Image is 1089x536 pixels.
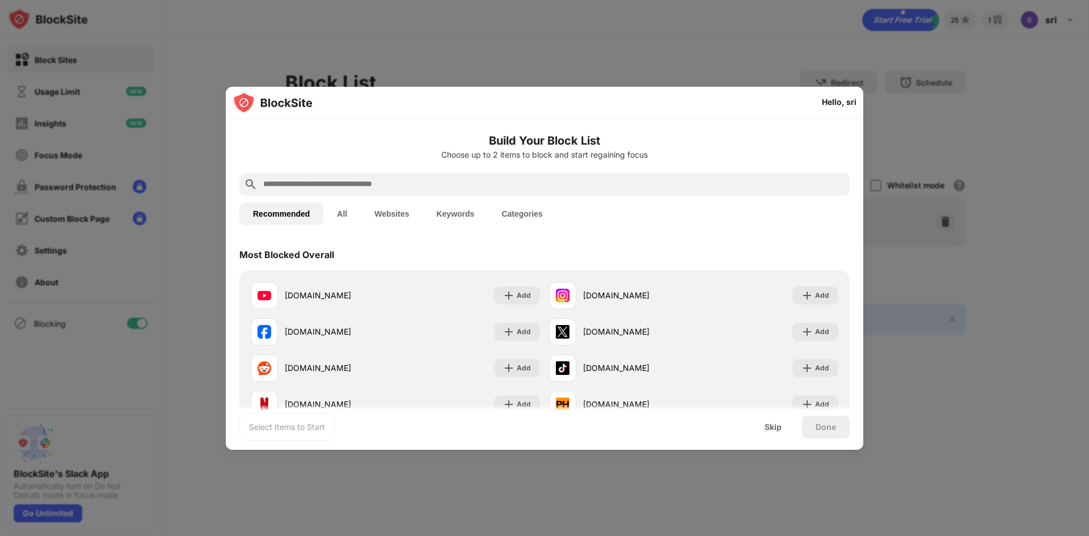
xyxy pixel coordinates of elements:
[556,398,569,411] img: favicons
[239,202,323,225] button: Recommended
[583,398,694,410] div: [DOMAIN_NAME]
[583,326,694,337] div: [DOMAIN_NAME]
[815,326,829,337] div: Add
[815,399,829,410] div: Add
[258,398,271,411] img: favicons
[244,178,258,191] img: search.svg
[285,398,395,410] div: [DOMAIN_NAME]
[239,249,334,260] div: Most Blocked Overall
[285,289,395,301] div: [DOMAIN_NAME]
[249,421,325,433] div: Select Items to Start
[765,423,782,432] div: Skip
[517,399,531,410] div: Add
[423,202,488,225] button: Keywords
[285,362,395,374] div: [DOMAIN_NAME]
[556,325,569,339] img: favicons
[517,326,531,337] div: Add
[816,423,836,432] div: Done
[258,361,271,375] img: favicons
[239,150,850,159] div: Choose up to 2 items to block and start regaining focus
[556,289,569,302] img: favicons
[488,202,556,225] button: Categories
[239,132,850,149] h6: Build Your Block List
[233,91,313,114] img: logo-blocksite.svg
[517,290,531,301] div: Add
[583,362,694,374] div: [DOMAIN_NAME]
[815,290,829,301] div: Add
[556,361,569,375] img: favicons
[583,289,694,301] div: [DOMAIN_NAME]
[822,98,856,107] div: Hello, sri
[258,289,271,302] img: favicons
[323,202,361,225] button: All
[361,202,423,225] button: Websites
[517,362,531,374] div: Add
[285,326,395,337] div: [DOMAIN_NAME]
[815,362,829,374] div: Add
[258,325,271,339] img: favicons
